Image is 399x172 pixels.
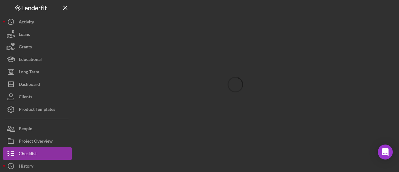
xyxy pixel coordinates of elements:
[3,91,72,103] button: Clients
[19,66,39,80] div: Long-Term
[19,147,37,161] div: Checklist
[3,16,72,28] button: Activity
[3,41,72,53] button: Grants
[19,122,32,136] div: People
[3,53,72,66] button: Educational
[3,147,72,160] button: Checklist
[19,103,55,117] div: Product Templates
[3,103,72,115] button: Product Templates
[3,78,72,91] button: Dashboard
[19,41,32,55] div: Grants
[19,53,42,67] div: Educational
[3,122,72,135] button: People
[19,16,34,30] div: Activity
[19,91,32,105] div: Clients
[3,135,72,147] button: Project Overview
[19,135,53,149] div: Project Overview
[19,28,30,42] div: Loans
[378,145,393,160] div: Open Intercom Messenger
[19,78,40,92] div: Dashboard
[3,28,72,41] button: Loans
[3,66,72,78] button: Long-Term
